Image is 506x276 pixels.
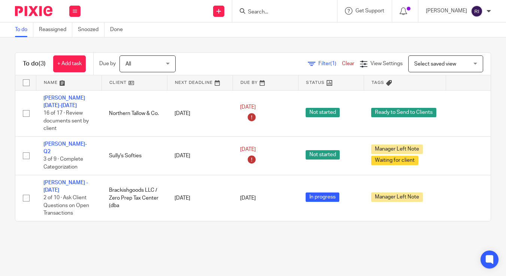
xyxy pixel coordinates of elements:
img: svg%3E [471,5,483,17]
a: To do [15,22,33,37]
a: Clear [342,61,354,66]
span: 16 of 17 · Review documents sent by client [43,110,89,131]
span: Waiting for client [371,156,418,165]
a: Reassigned [39,22,72,37]
span: All [125,61,131,67]
td: [DATE] [167,136,233,175]
a: [PERSON_NAME]- Q2 [43,142,87,154]
span: Get Support [355,8,384,13]
span: (1) [330,61,336,66]
span: View Settings [370,61,403,66]
span: Manager Left Note [371,192,423,202]
span: Filter [318,61,342,66]
td: [DATE] [167,90,233,136]
span: Tags [372,81,384,85]
a: Done [110,22,128,37]
img: Pixie [15,6,52,16]
input: Search [247,9,315,16]
span: Manager Left Note [371,145,423,154]
span: [DATE] [240,105,256,110]
a: Snoozed [78,22,104,37]
p: Due by [99,60,116,67]
td: Northern Tallow & Co. [101,90,167,136]
span: 2 of 10 · Ask Client Questions on Open Transactions [43,195,89,216]
a: + Add task [53,55,86,72]
span: (3) [39,61,46,67]
span: Ready to Send to Clients [371,108,436,117]
span: [DATE] [240,147,256,152]
span: 3 of 9 · Complete Categorization [43,157,83,170]
span: [DATE] [240,195,256,201]
h1: To do [23,60,46,68]
span: Not started [306,108,340,117]
a: [PERSON_NAME][DATE]-[DATE] [43,95,85,108]
a: [PERSON_NAME] - [DATE] [43,180,88,193]
td: [DATE] [167,175,233,221]
span: In progress [306,192,339,202]
span: Select saved view [414,61,456,67]
td: Brackishgoods LLC / Zero Prep Tax Center (dba [101,175,167,221]
span: Not started [306,150,340,160]
p: [PERSON_NAME] [426,7,467,15]
td: Sully's Softies [101,136,167,175]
